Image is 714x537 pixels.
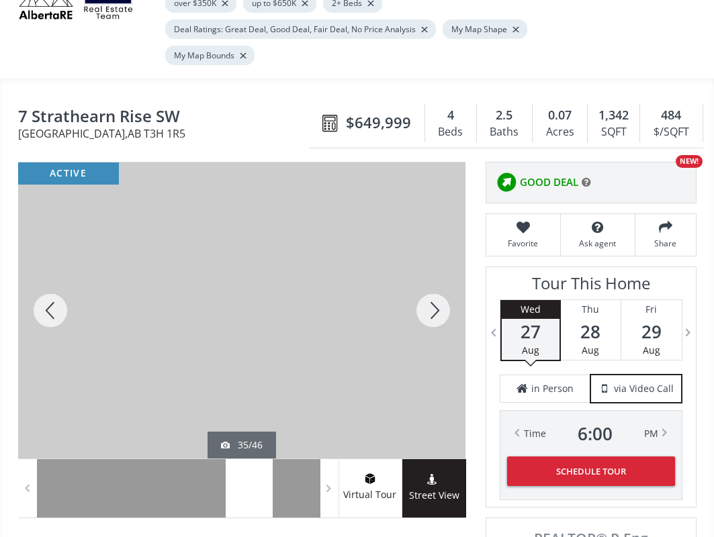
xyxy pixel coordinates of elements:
[539,107,580,124] div: 0.07
[443,19,527,39] div: My Map Shape
[221,438,263,452] div: 35/46
[18,162,465,458] div: 7 Strathearn Rise SW Calgary, AB T3H 1R5 - Photo 35 of 46
[520,175,578,189] span: GOOD DEAL
[676,155,703,168] div: NEW!
[524,424,658,443] div: Time PM
[18,162,119,185] div: active
[561,300,621,319] div: Thu
[522,344,539,356] span: Aug
[594,122,633,142] div: SQFT
[568,238,628,249] span: Ask agent
[493,238,553,249] span: Favorite
[484,122,525,142] div: Baths
[346,112,411,133] span: $649,999
[561,322,621,341] span: 28
[363,473,377,484] img: virtual tour icon
[531,382,574,395] span: in Person
[165,19,436,39] div: Deal Ratings: Great Deal, Good Deal, Fair Deal, No Price Analysis
[502,322,560,341] span: 27
[614,382,674,395] span: via Video Call
[339,459,402,518] a: virtual tour iconVirtual Tour
[643,344,660,356] span: Aug
[165,46,255,65] div: My Map Bounds
[432,122,470,142] div: Beds
[339,487,402,503] span: Virtual Tour
[18,107,316,128] span: 7 Strathearn Rise SW
[582,344,599,356] span: Aug
[539,122,580,142] div: Acres
[642,238,689,249] span: Share
[621,322,682,341] span: 29
[493,169,520,196] img: rating icon
[484,107,525,124] div: 2.5
[578,424,613,443] span: 6 : 00
[402,488,466,503] span: Street View
[647,107,695,124] div: 484
[500,274,682,299] h3: Tour This Home
[647,122,695,142] div: $/SQFT
[598,107,629,124] span: 1,342
[502,300,560,319] div: Wed
[621,300,682,319] div: Fri
[507,456,675,486] button: Schedule Tour
[18,128,316,139] span: [GEOGRAPHIC_DATA] , AB T3H 1R5
[432,107,470,124] div: 4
